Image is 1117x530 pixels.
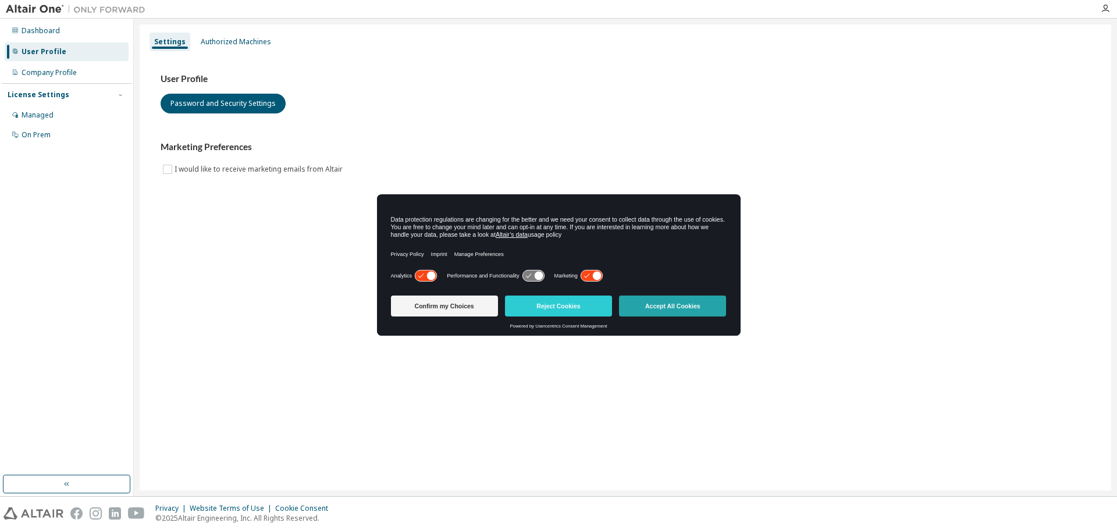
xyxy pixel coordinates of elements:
[22,47,66,56] div: User Profile
[22,68,77,77] div: Company Profile
[22,130,51,140] div: On Prem
[70,507,83,520] img: facebook.svg
[109,507,121,520] img: linkedin.svg
[22,26,60,35] div: Dashboard
[22,111,54,120] div: Managed
[161,94,286,113] button: Password and Security Settings
[275,504,335,513] div: Cookie Consent
[175,162,345,176] label: I would like to receive marketing emails from Altair
[90,507,102,520] img: instagram.svg
[3,507,63,520] img: altair_logo.svg
[190,504,275,513] div: Website Terms of Use
[154,37,186,47] div: Settings
[161,73,1090,85] h3: User Profile
[155,504,190,513] div: Privacy
[8,90,69,99] div: License Settings
[161,141,1090,153] h3: Marketing Preferences
[128,507,145,520] img: youtube.svg
[201,37,271,47] div: Authorized Machines
[155,513,335,523] p: © 2025 Altair Engineering, Inc. All Rights Reserved.
[6,3,151,15] img: Altair One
